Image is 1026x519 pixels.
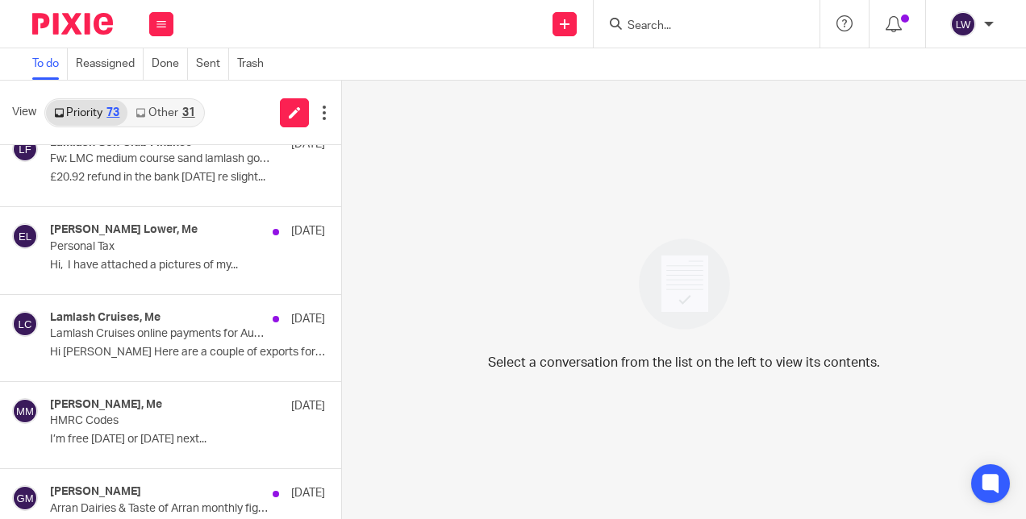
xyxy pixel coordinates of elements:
img: svg%3E [12,485,38,511]
a: Done [152,48,188,80]
div: 31 [182,107,195,118]
p: Lamlash Cruises online payments for August [50,327,270,341]
input: Search [626,19,771,34]
a: Priority73 [46,100,127,126]
p: [DATE] [291,398,325,414]
span: View [12,104,36,121]
img: svg%3E [950,11,976,37]
p: [DATE] [291,485,325,501]
div: 73 [106,107,119,118]
p: Hi [PERSON_NAME] Here are a couple of exports for you... [50,346,325,359]
h4: [PERSON_NAME] [50,485,141,499]
p: £20.92 refund in the bank [DATE] re slight... [50,171,325,185]
h4: Lamlash Cruises, Me [50,311,161,325]
img: svg%3E [12,136,38,162]
p: HMRC Codes [50,414,270,428]
img: svg%3E [12,311,38,337]
p: Hi, I have attached a pictures of my... [50,259,325,272]
p: Select a conversation from the list on the left to view its contents. [488,353,880,372]
img: svg%3E [12,223,38,249]
a: To do [32,48,68,80]
a: Trash [237,48,272,80]
img: Pixie [32,13,113,35]
img: image [628,228,740,340]
a: Reassigned [76,48,144,80]
p: [DATE] [291,136,325,152]
h4: [PERSON_NAME], Me [50,398,162,412]
p: Fw: LMC medium course sand lamlash golf club. [50,152,270,166]
p: Personal Tax [50,240,270,254]
h4: [PERSON_NAME] Lower, Me [50,223,198,237]
p: I’m free [DATE] or [DATE] next... [50,433,325,446]
a: Other31 [127,100,202,126]
a: Sent [196,48,229,80]
p: [DATE] [291,223,325,239]
img: svg%3E [12,398,38,424]
p: Arran Dairies & Taste of Arran monthly figures [50,502,270,516]
p: [DATE] [291,311,325,327]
